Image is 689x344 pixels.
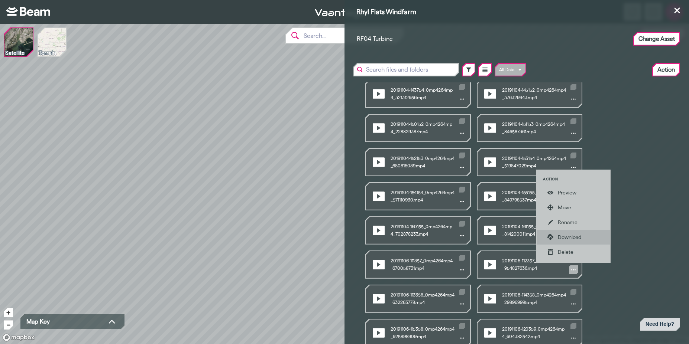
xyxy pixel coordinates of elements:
[569,334,578,343] button: Show Actions
[625,315,683,336] iframe: Help widget launcher
[479,64,491,76] button: List Mode
[569,299,578,308] button: Show Actions
[366,217,470,244] div: 20191104-160155_0mp4264mp4_702878233.mp4
[457,163,466,172] button: Show Actions
[569,95,578,104] button: Show Actions
[558,248,599,256] div: Delete
[634,33,679,45] button: Change Asset
[569,129,578,138] button: Show Actions
[569,163,578,172] button: Show Actions
[457,95,466,104] button: Show Actions
[344,82,689,344] div: Main browser view
[366,285,470,312] div: 20191106-113358_0mp4264mp4_632263778.mp4
[478,115,582,141] div: 20191104-151153_0mp4264mp4_846587361.mp4
[353,32,396,46] button: RF04 Turbine
[356,8,677,16] span: Rhyl Flats Windfarm
[366,183,470,210] div: 20191104-154154_0mp4264mp4_571110930.mp4
[558,204,599,211] div: Move
[457,197,466,206] button: Show Actions
[558,233,599,241] div: Download
[366,149,470,176] div: 20191104-152153_0mp4264mp4_680816089.mp4
[478,149,582,176] div: 20191104-153154_0mp4264mp4_519847029.mp4
[558,189,599,196] div: Preview
[478,217,582,244] div: 20191104-161155_0mp4264mp4_814200011.mp4
[457,299,466,308] button: Show Actions
[543,176,604,182] div: Action
[366,115,470,141] div: 20191104-150152_0mp4264mp4_228829387.mp4
[457,231,466,240] button: Show Actions
[478,81,582,107] div: 20191104-145152_0mp4264mp4_376329943.mp4
[478,183,582,210] div: 20191104-155155_0mp4264mp4_849798537.mp4
[457,334,466,343] button: Show Actions
[558,219,599,226] div: Rename
[478,285,582,312] div: 20191106-114358_0mp4264mp4_298969995.mp4
[354,64,458,76] input: Search files and folders
[569,265,578,274] button: Show Actions
[366,81,470,107] div: 20191104-143754_0mp4264mp4_321312956.mp4
[457,265,466,274] button: Show Actions
[366,251,470,278] div: 20191106-111357_0mp4264mp4_670058731.mp4
[457,129,466,138] button: Show Actions
[653,64,679,76] button: Action
[478,251,582,278] div: 20191106-112357_0mp4264mp4_954827636.mp4
[463,64,475,76] button: Filter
